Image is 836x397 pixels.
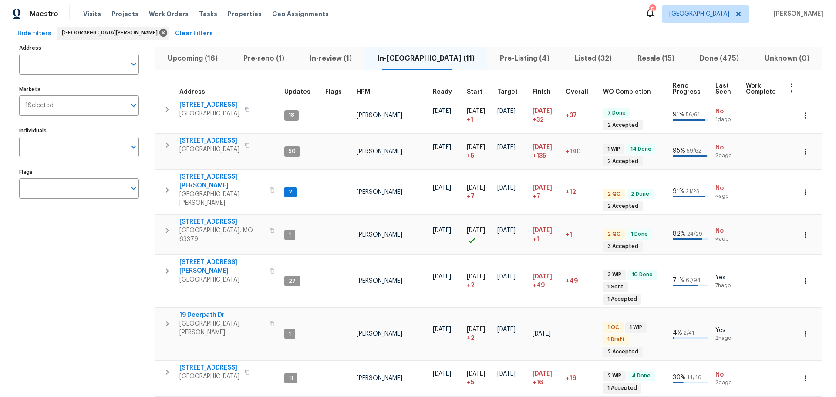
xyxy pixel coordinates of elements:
span: [DATE] [497,371,516,377]
span: +49 [566,278,578,284]
span: +12 [566,189,576,195]
span: ∞ ago [715,193,739,200]
span: Yes [715,273,739,282]
span: [DATE] [533,185,552,191]
span: 1 Done [627,231,651,238]
span: [DATE] [467,274,485,280]
span: [GEOGRAPHIC_DATA] [179,372,239,381]
span: No [715,107,739,116]
span: + 2 [467,281,475,290]
span: 1 Sent [604,283,627,291]
span: 95 % [673,148,685,154]
span: 11 [285,375,297,382]
span: [PERSON_NAME] [357,331,402,337]
span: Hide filters [17,28,51,39]
label: Flags [19,170,139,175]
span: Reno Progress [673,83,701,95]
span: [DATE] [467,108,485,114]
span: [DATE] [533,371,552,377]
span: Work Complete [746,83,776,95]
span: 24 / 29 [687,231,702,237]
div: Target renovation project end date [497,89,526,95]
td: 49 day(s) past target finish date [562,255,600,308]
span: In-[GEOGRAPHIC_DATA] (11) [370,52,482,64]
span: Overall [566,89,588,95]
span: 2d ago [715,152,739,159]
span: 4 % [673,330,682,336]
span: 18 [285,112,298,119]
span: [STREET_ADDRESS] [179,101,239,109]
span: [DATE] [467,326,485,333]
label: Individuals [19,128,139,133]
span: Resale (15) [630,52,682,64]
td: Scheduled to finish 7 day(s) late [529,170,562,214]
td: Scheduled to finish 49 day(s) late [529,255,562,308]
span: 2 Accepted [604,158,642,165]
div: [GEOGRAPHIC_DATA][PERSON_NAME] [57,26,169,40]
span: [DATE] [433,326,451,333]
span: +135 [533,152,546,160]
span: 1 Accepted [604,384,640,392]
span: +1 [566,232,572,238]
span: [DATE] [433,274,451,280]
span: 2 Accepted [604,203,642,210]
span: [DATE] [533,144,552,150]
span: Tasks [199,11,217,17]
span: 10 Done [628,271,656,278]
span: 2 [285,188,296,196]
button: Hide filters [14,26,55,42]
span: Pre-Listing (4) [492,52,557,64]
span: [DATE] [497,144,516,150]
span: +49 [533,281,545,290]
span: Pre-reno (1) [236,52,291,64]
span: Address [179,89,205,95]
span: + 7 [467,192,475,201]
span: [DATE] [433,227,451,234]
span: +1 [533,235,539,244]
span: Upcoming (16) [160,52,225,64]
span: Listed (32) [567,52,619,64]
td: 12 day(s) past target finish date [562,170,600,214]
span: 2 / 41 [684,330,694,336]
span: No [715,184,739,193]
span: 3 Accepted [604,243,642,250]
td: Project started on time [463,215,494,255]
td: Scheduled to finish 1 day(s) late [529,215,562,255]
span: Finish [533,89,551,95]
span: [STREET_ADDRESS][PERSON_NAME] [179,173,264,190]
div: 5 [649,5,655,14]
span: 27 [285,278,299,285]
span: 2 QC [604,231,624,238]
span: [DATE] [533,331,551,337]
span: 91 % [673,188,684,194]
span: [DATE] [433,144,451,150]
span: 7 Done [604,109,629,117]
span: 2 Done [627,190,653,198]
td: Project started 5 days late [463,360,494,396]
span: 1 WIP [604,146,624,153]
td: Project started 2 days late [463,255,494,308]
span: [GEOGRAPHIC_DATA][PERSON_NAME] [179,319,264,337]
span: 1 Draft [604,336,628,343]
span: 2d ago [715,379,739,387]
div: Earliest renovation start date (first business day after COE or Checkout) [433,89,460,95]
span: [DATE] [497,185,516,191]
span: Clear Filters [175,28,213,39]
span: No [715,370,739,379]
span: [GEOGRAPHIC_DATA][PERSON_NAME] [62,28,161,37]
span: Setup Complete [791,83,821,95]
span: Flags [325,89,342,95]
span: [DATE] [533,227,552,234]
span: Properties [228,10,262,18]
span: Work Orders [149,10,189,18]
span: [STREET_ADDRESS][PERSON_NAME] [179,258,264,275]
span: +140 [566,149,581,155]
span: ∞ ago [715,235,739,243]
div: Projected renovation finish date [533,89,559,95]
td: Scheduled to finish 32 day(s) late [529,98,562,133]
span: [GEOGRAPHIC_DATA][PERSON_NAME] [179,190,264,207]
span: [STREET_ADDRESS] [179,217,264,226]
span: [PERSON_NAME] [357,149,402,155]
span: [PERSON_NAME] [357,375,402,381]
span: Maestro [30,10,58,18]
